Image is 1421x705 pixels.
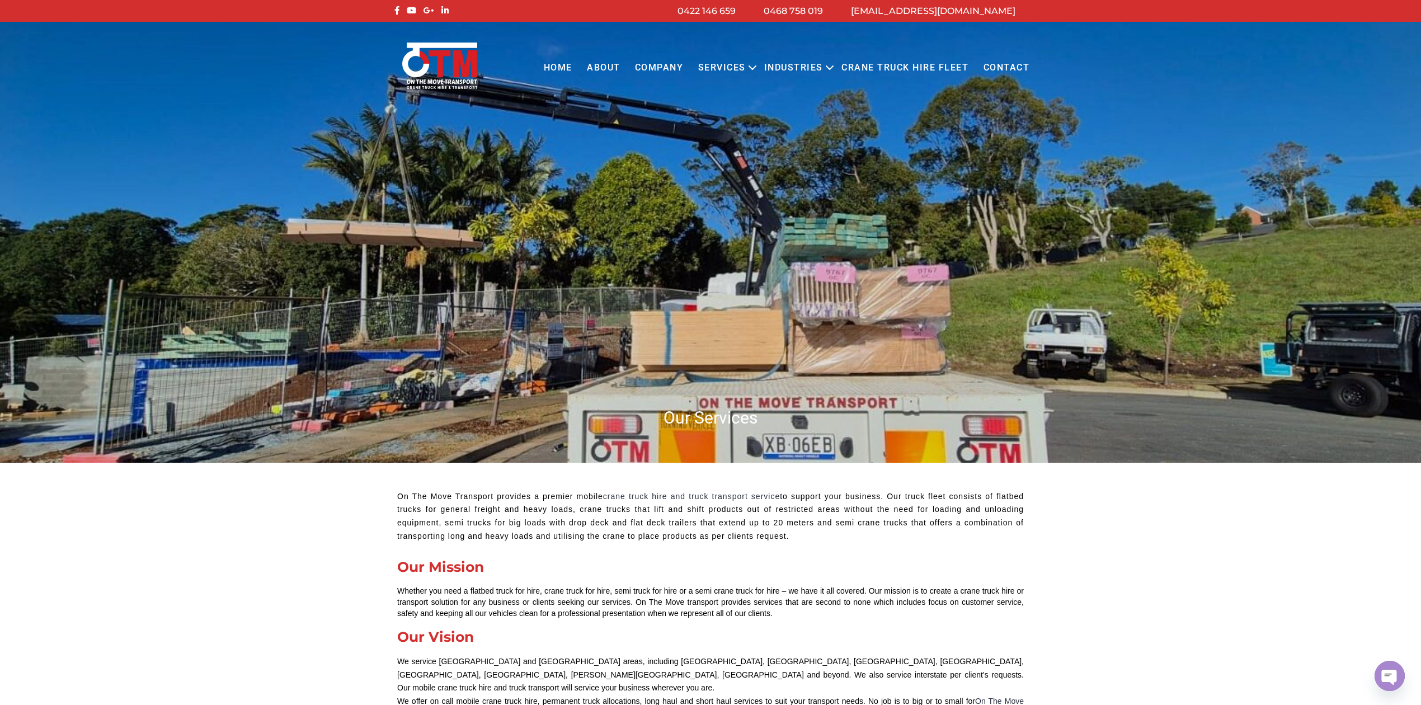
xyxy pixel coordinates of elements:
[400,41,479,90] img: Otmtransport
[834,53,976,83] a: Crane Truck Hire Fleet
[392,407,1029,429] h1: Our Services
[603,492,780,501] a: crane truck hire and truck transport service
[851,6,1015,16] a: [EMAIL_ADDRESS][DOMAIN_NAME]
[764,6,823,16] a: 0468 758 019
[691,53,753,83] a: Services
[976,53,1037,83] a: Contact
[536,53,579,83] a: Home
[580,53,628,83] a: About
[757,53,830,83] a: Industries
[397,585,1024,619] div: Whether you need a flatbed truck for hire, crane truck for hire, semi truck for hire or a semi cr...
[628,53,691,83] a: COMPANY
[397,560,1024,574] div: Our Mission
[677,6,736,16] a: 0422 146 659
[397,630,1024,644] div: Our Vision
[397,490,1024,543] p: On The Move Transport provides a premier mobile to support your business. Our truck fleet consist...
[397,655,1024,695] p: We service [GEOGRAPHIC_DATA] and [GEOGRAPHIC_DATA] areas, including [GEOGRAPHIC_DATA], [GEOGRAPHI...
